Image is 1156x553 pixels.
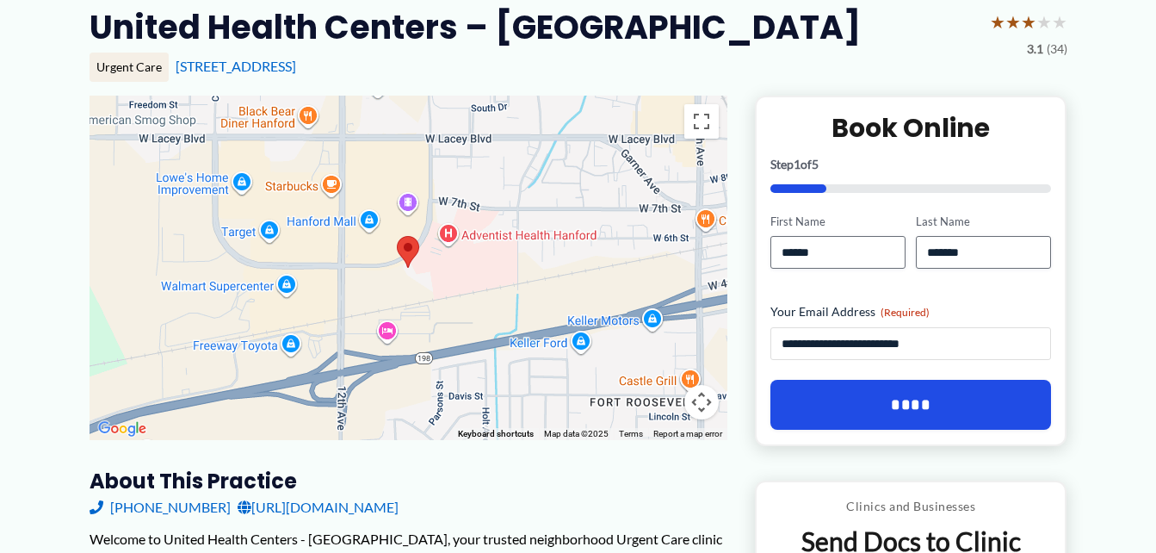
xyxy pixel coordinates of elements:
[176,58,296,74] a: [STREET_ADDRESS]
[684,104,719,139] button: Toggle fullscreen view
[94,418,151,440] img: Google
[653,429,722,438] a: Report a map error
[770,214,906,230] label: First Name
[1047,38,1067,60] span: (34)
[90,494,231,520] a: [PHONE_NUMBER]
[916,214,1051,230] label: Last Name
[619,429,643,438] a: Terms
[238,494,399,520] a: [URL][DOMAIN_NAME]
[770,303,1052,320] label: Your Email Address
[990,6,1005,38] span: ★
[881,306,930,319] span: (Required)
[770,158,1052,171] p: Step of
[812,157,819,171] span: 5
[1021,6,1036,38] span: ★
[90,468,727,494] h3: About this practice
[90,6,861,48] h2: United Health Centers – [GEOGRAPHIC_DATA]
[1005,6,1021,38] span: ★
[770,111,1052,145] h2: Book Online
[684,385,719,419] button: Map camera controls
[458,428,534,440] button: Keyboard shortcuts
[770,495,1053,518] p: Clinics and Businesses
[1052,6,1067,38] span: ★
[544,429,609,438] span: Map data ©2025
[794,157,801,171] span: 1
[1036,6,1052,38] span: ★
[1027,38,1043,60] span: 3.1
[90,53,169,82] div: Urgent Care
[94,418,151,440] a: Open this area in Google Maps (opens a new window)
